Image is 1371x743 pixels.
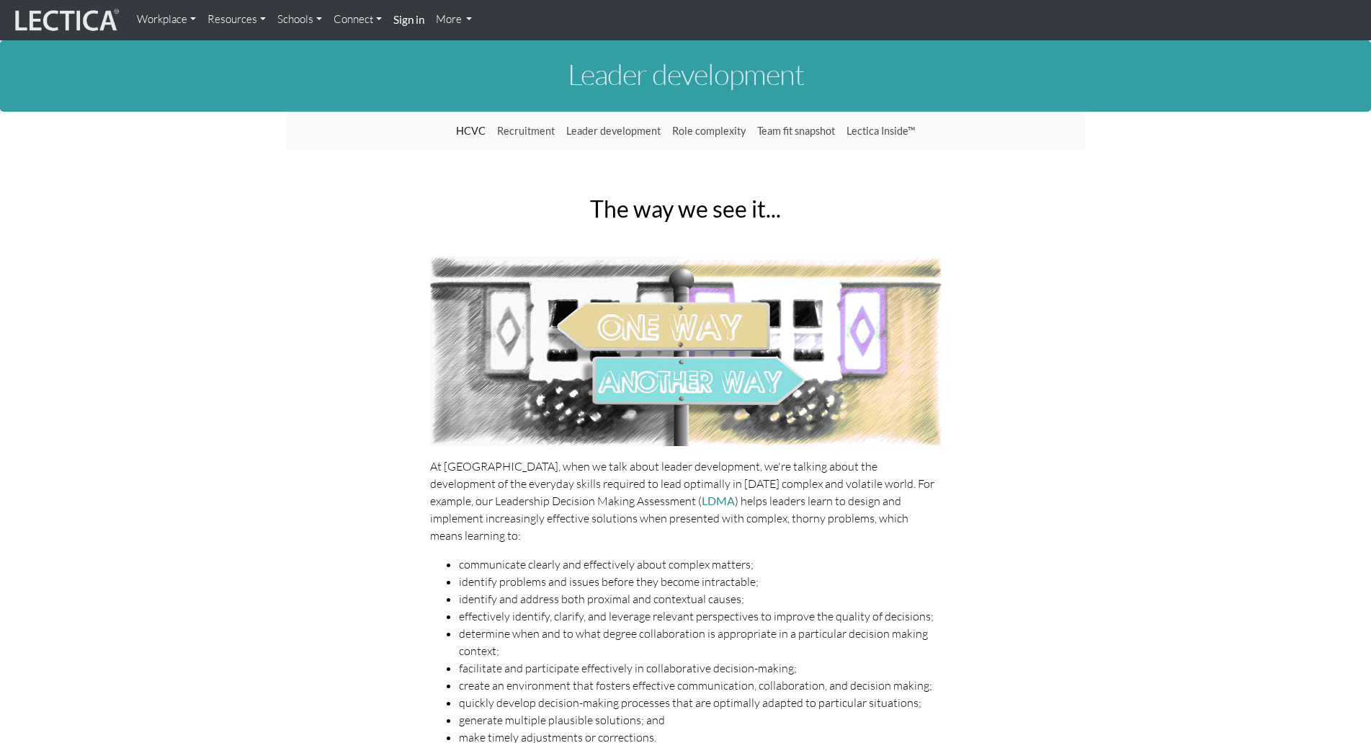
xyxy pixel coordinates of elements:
[666,117,751,145] a: Role complexity
[430,257,942,446] img: Which way?
[286,58,1086,90] h1: Leader development
[491,117,561,145] a: Recruitment
[459,556,942,573] li: communicate clearly and effectively about complex matters;
[430,6,478,34] a: More
[459,677,942,694] li: create an environment that fosters effective communication, collaboration, and decision making;
[459,694,942,711] li: quickly develop decision-making processes that are optimally adapted to particular situations;
[459,711,942,729] li: generate multiple plausible solutions; and
[430,458,942,544] p: At [GEOGRAPHIC_DATA], when we talk about leader development, we're talking about the development ...
[131,6,202,34] a: Workplace
[561,117,666,145] a: Leader development
[450,117,491,145] a: HCVC
[328,6,388,34] a: Connect
[202,6,272,34] a: Resources
[459,590,942,608] li: identify and address both proximal and contextual causes;
[430,196,942,221] h2: The way we see it...
[393,13,424,26] strong: Sign in
[702,494,735,507] a: LDMA
[12,6,120,34] img: lecticalive
[459,608,942,625] li: effectively identify, clarify, and leverage relevant perspectives to improve the quality of decis...
[459,625,942,659] li: determine when and to what degree collaboration is appropriate in a particular decision making co...
[272,6,328,34] a: Schools
[459,573,942,590] li: identify problems and issues before they become intractable;
[751,117,841,145] a: Team fit snapshot
[388,6,430,35] a: Sign in
[459,659,942,677] li: facilitate and participate effectively in collaborative decision-making;
[841,117,921,145] a: Lectica Inside™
